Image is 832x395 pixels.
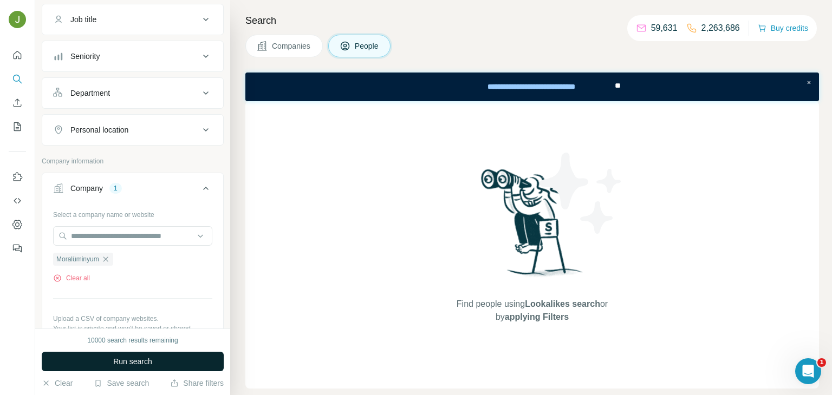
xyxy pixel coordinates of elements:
[94,378,149,389] button: Save search
[53,324,212,333] p: Your list is private and won't be saved or shared.
[795,358,821,384] iframe: Intercom live chat
[42,156,224,166] p: Company information
[532,144,630,242] img: Surfe Illustration - Stars
[9,215,26,234] button: Dashboard
[42,175,223,206] button: Company1
[53,273,90,283] button: Clear all
[476,166,589,287] img: Surfe Illustration - Woman searching with binoculars
[87,335,178,345] div: 10000 search results remaining
[42,117,223,143] button: Personal location
[9,167,26,187] button: Use Surfe on LinkedIn
[42,6,223,32] button: Job title
[701,22,740,35] p: 2,263,686
[42,43,223,69] button: Seniority
[109,183,122,193] div: 1
[817,358,826,367] span: 1
[245,73,819,101] iframe: Banner
[53,206,212,220] div: Select a company name or website
[651,22,678,35] p: 59,631
[70,14,96,25] div: Job title
[9,191,26,210] button: Use Surfe API
[9,239,26,258] button: Feedback
[9,93,26,113] button: Enrich CSV
[9,117,26,136] button: My lists
[445,298,619,324] span: Find people using or by
[70,88,110,98] div: Department
[113,356,152,367] span: Run search
[42,352,224,371] button: Run search
[758,21,808,36] button: Buy credits
[170,378,224,389] button: Share filters
[42,80,223,106] button: Department
[9,69,26,89] button: Search
[245,13,819,28] h4: Search
[272,41,311,51] span: Companies
[505,312,569,321] span: applying Filters
[9,45,26,65] button: Quick start
[525,299,600,308] span: Lookalikes search
[70,124,128,135] div: Personal location
[9,11,26,28] img: Avatar
[70,183,103,194] div: Company
[56,254,99,264] span: Moralüminyum
[42,378,73,389] button: Clear
[70,51,100,62] div: Seniority
[53,314,212,324] p: Upload a CSV of company websites.
[355,41,380,51] span: People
